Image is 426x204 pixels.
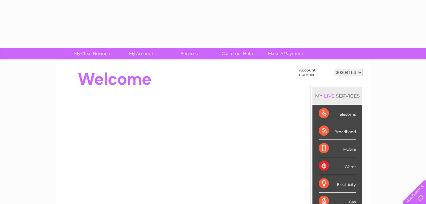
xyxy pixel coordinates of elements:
[319,122,356,140] div: Broadband
[259,48,312,59] a: Make A Payment
[319,105,356,122] div: Telecoms
[298,66,332,78] td: Account number
[115,48,167,59] a: My Account
[312,87,362,105] div: MY SERVICES
[323,93,336,99] div: LIVE
[319,140,356,157] div: Mobile
[67,48,119,59] a: My Clear Business
[163,48,215,59] a: Services
[211,48,264,59] a: Customer Help
[319,157,356,175] div: Water
[319,175,356,193] div: Electricity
